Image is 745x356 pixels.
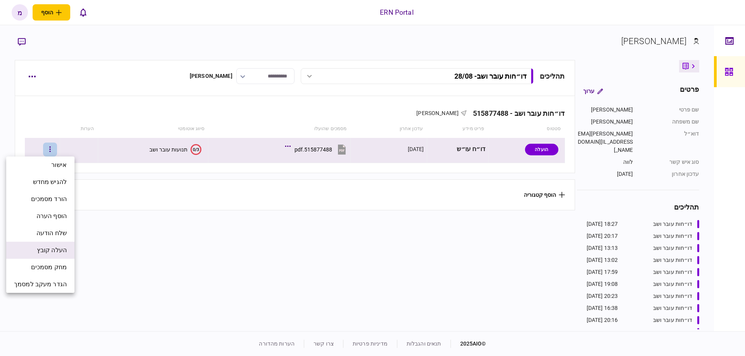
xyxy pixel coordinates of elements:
span: הגדר מעקב למסמך [14,280,67,289]
span: מחק מסמכים [31,263,67,272]
span: העלה קובץ [37,246,67,255]
span: להגיש מחדש [33,177,67,187]
span: הוסף הערה [36,212,67,221]
span: שלח הודעה [36,229,67,238]
span: אישור [51,160,67,170]
span: הורד מסמכים [31,194,67,204]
